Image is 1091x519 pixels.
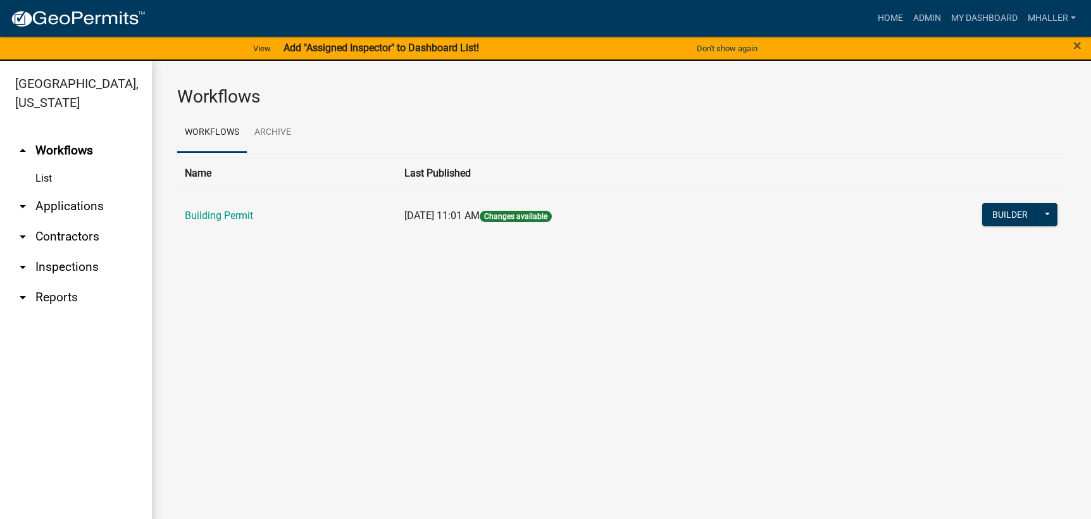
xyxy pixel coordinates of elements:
th: Last Published [397,158,825,189]
button: Don't show again [692,38,763,59]
a: Archive [247,113,299,153]
h3: Workflows [177,86,1066,108]
i: arrow_drop_down [15,259,30,275]
strong: Add "Assigned Inspector" to Dashboard List! [284,42,479,54]
a: My Dashboard [946,6,1023,30]
span: Changes available [480,211,552,222]
button: Builder [982,203,1038,226]
span: [DATE] 11:01 AM [404,209,480,222]
a: View [248,38,276,59]
i: arrow_drop_down [15,199,30,214]
a: Workflows [177,113,247,153]
a: Admin [908,6,946,30]
a: Home [873,6,908,30]
i: arrow_drop_down [15,229,30,244]
a: Building Permit [185,209,253,222]
i: arrow_drop_down [15,290,30,305]
th: Name [177,158,397,189]
i: arrow_drop_up [15,143,30,158]
span: × [1073,37,1082,54]
button: Close [1073,38,1082,53]
a: mhaller [1023,6,1081,30]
